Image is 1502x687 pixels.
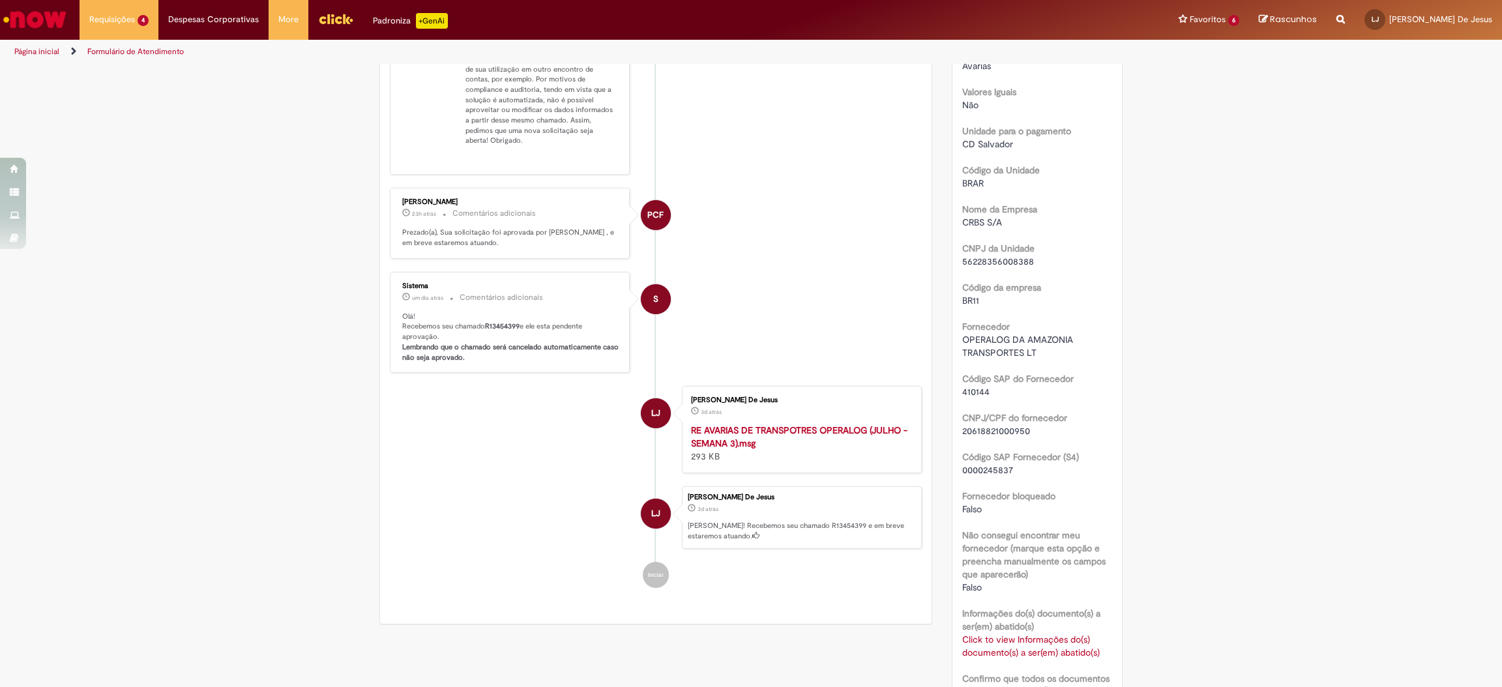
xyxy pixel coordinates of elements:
[701,408,722,416] time: 27/08/2025 23:03:17
[962,256,1034,267] span: 56228356008388
[962,138,1013,150] span: CD Salvador
[962,242,1035,254] b: CNPJ da Unidade
[691,424,907,449] a: RE AVARIAS DE TRANSPOTRES OPERALOG (JULHO - SEMANA 3).msg
[402,312,619,363] p: Olá! Recebemos seu chamado e ele esta pendente aprovação.
[962,99,979,111] span: Não
[691,424,908,463] div: 293 KB
[962,177,984,189] span: BRAR
[698,505,718,513] span: 3d atrás
[14,46,59,57] a: Página inicial
[641,398,671,428] div: Lucas Dos Santos De Jesus
[701,408,722,416] span: 3d atrás
[1190,13,1226,26] span: Favoritos
[460,292,543,303] small: Comentários adicionais
[402,282,619,290] div: Sistema
[641,284,671,314] div: System
[962,607,1100,632] b: Informações do(s) documento(s) a ser(em) abatido(s)
[653,284,658,315] span: S
[962,164,1040,176] b: Código da Unidade
[10,40,992,64] ul: Trilhas de página
[962,216,1002,228] span: CRBS S/A
[1259,14,1317,26] a: Rascunhos
[412,294,443,302] span: um dia atrás
[962,503,982,515] span: Falso
[412,210,436,218] span: 23h atrás
[1228,15,1239,26] span: 6
[688,493,915,501] div: [PERSON_NAME] De Jesus
[373,13,448,29] div: Padroniza
[691,396,908,404] div: [PERSON_NAME] De Jesus
[412,294,443,302] time: 28/08/2025 15:30:13
[962,321,1010,332] b: Fornecedor
[452,208,536,219] small: Comentários adicionais
[402,227,619,248] p: Prezado(a), Sua solicitação foi aprovada por [PERSON_NAME] , e em breve estaremos atuando.
[962,412,1067,424] b: CNPJ/CPF do fornecedor
[962,451,1079,463] b: Código SAP Fornecedor (S4)
[647,199,664,231] span: PCF
[412,210,436,218] time: 29/08/2025 10:40:47
[1,7,68,33] img: ServiceNow
[278,13,299,26] span: More
[962,282,1041,293] b: Código da empresa
[641,499,671,529] div: Lucas Dos Santos De Jesus
[641,200,671,230] div: Paulo César Frank Lima
[1372,15,1379,23] span: LJ
[962,334,1076,358] span: OPERALOG DA AMAZONIA TRANSPORTES LT
[962,386,990,398] span: 410144
[168,13,259,26] span: Despesas Corporativas
[962,581,982,593] span: Falso
[402,198,619,206] div: [PERSON_NAME]
[485,321,520,331] b: R13454399
[962,464,1013,476] span: 0000245837
[962,295,979,306] span: BR11
[962,425,1030,437] span: 20618821000950
[651,398,660,429] span: LJ
[698,505,718,513] time: 27/08/2025 23:07:59
[962,490,1055,502] b: Fornecedor bloqueado
[688,521,915,541] p: [PERSON_NAME]! Recebemos seu chamado R13454399 e em breve estaremos atuando.
[390,486,922,549] li: Lucas Dos Santos De Jesus
[87,46,184,57] a: Formulário de Atendimento
[402,342,621,362] b: Lembrando que o chamado será cancelado automaticamente caso não seja aprovado.
[416,13,448,29] p: +GenAi
[962,60,991,72] span: Avarias
[1389,14,1492,25] span: [PERSON_NAME] De Jesus
[962,125,1071,137] b: Unidade para o pagamento
[962,529,1106,580] b: Não consegui encontrar meu fornecedor (marque esta opção e preencha manualmente os campos que apa...
[962,373,1074,385] b: Código SAP do Fornecedor
[962,203,1037,215] b: Nome da Empresa
[651,498,660,529] span: LJ
[138,15,149,26] span: 4
[89,13,135,26] span: Requisições
[962,86,1016,98] b: Valores Iguais
[318,9,353,29] img: click_logo_yellow_360x200.png
[1270,13,1317,25] span: Rascunhos
[962,634,1100,658] a: Click to view Informações do(s) documento(s) a ser(em) abatido(s)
